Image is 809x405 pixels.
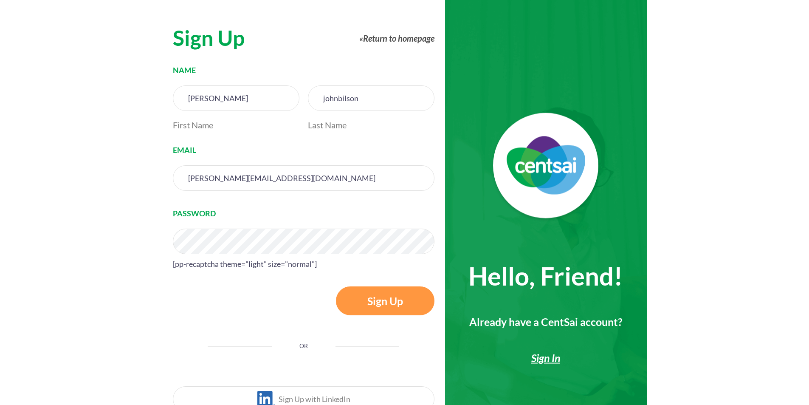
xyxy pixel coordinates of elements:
input: Email [173,165,434,191]
label: EMAIL [173,144,434,156]
input: Last Name [308,85,434,111]
input: First Name [173,85,299,111]
p: Already have a CentSai account? [454,315,638,328]
div: Hello, Friend! [454,262,638,290]
label: PASSWORD [173,208,434,219]
label: First Name [173,119,299,130]
li: [pp-recaptcha theme="light" size="normal"] [173,258,434,269]
div: Sign Up [173,26,245,50]
input: Sign Up [336,286,434,315]
label: NAME [173,65,434,76]
img: CentSai [489,110,602,224]
span: OR [272,342,335,350]
a: Sign In [531,351,560,364]
label: Last Name [308,119,434,130]
a: «Return to homepage [359,33,434,43]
